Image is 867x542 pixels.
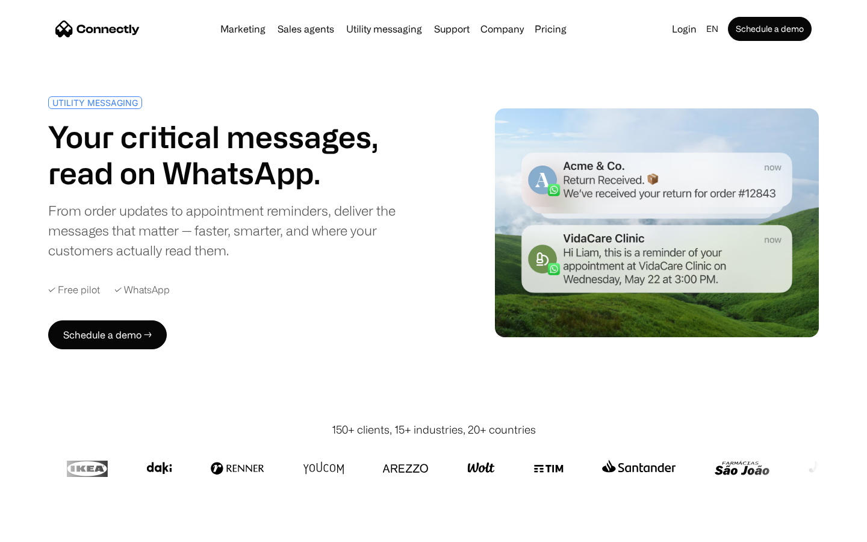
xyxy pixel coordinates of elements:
div: Company [480,20,524,37]
a: Support [429,24,474,34]
a: Schedule a demo [728,17,812,41]
div: ✓ Free pilot [48,284,100,296]
div: UTILITY MESSAGING [52,98,138,107]
ul: Language list [24,521,72,538]
div: Company [477,20,527,37]
h1: Your critical messages, read on WhatsApp. [48,119,429,191]
div: en [706,20,718,37]
a: Sales agents [273,24,339,34]
a: Login [667,20,701,37]
div: ✓ WhatsApp [114,284,170,296]
a: Utility messaging [341,24,427,34]
a: Schedule a demo → [48,320,167,349]
a: home [55,20,140,38]
aside: Language selected: English [12,520,72,538]
a: Marketing [216,24,270,34]
div: 150+ clients, 15+ industries, 20+ countries [332,422,536,438]
div: From order updates to appointment reminders, deliver the messages that matter — faster, smarter, ... [48,201,429,260]
div: en [701,20,726,37]
a: Pricing [530,24,571,34]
